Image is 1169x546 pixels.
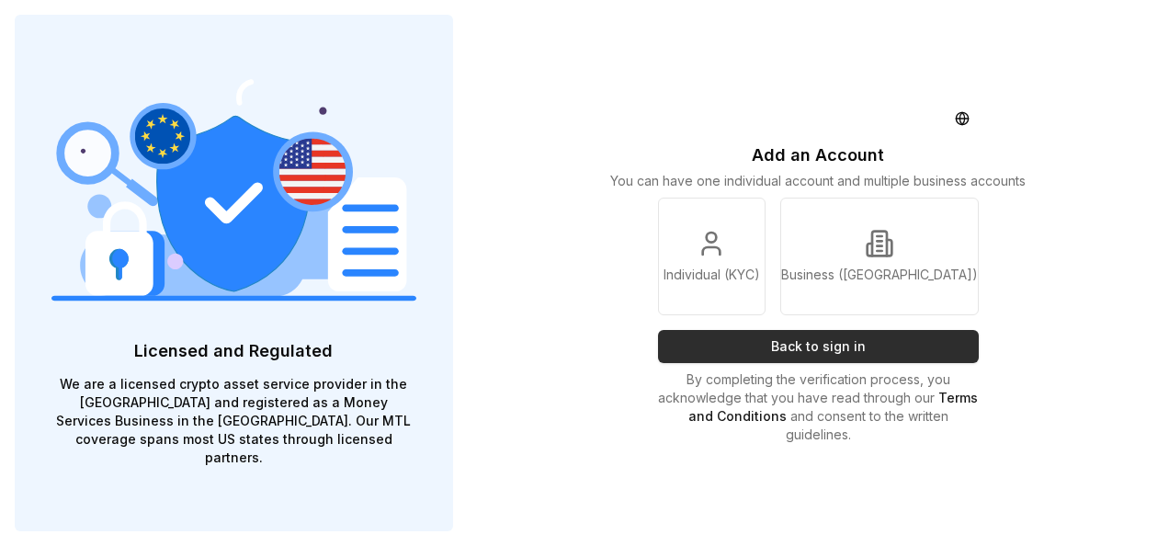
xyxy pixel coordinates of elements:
[780,198,979,315] a: Business ([GEOGRAPHIC_DATA])
[658,198,766,315] a: Individual (KYC)
[752,142,884,168] p: Add an Account
[664,266,760,284] p: Individual (KYC)
[51,375,416,467] p: We are a licensed crypto asset service provider in the [GEOGRAPHIC_DATA] and registered as a Mone...
[658,330,980,363] button: Back to sign in
[610,172,1026,190] p: You can have one individual account and multiple business accounts
[51,338,416,364] p: Licensed and Regulated
[658,370,980,444] p: By completing the verification process, you acknowledge that you have read through our and consen...
[781,266,978,284] p: Business ([GEOGRAPHIC_DATA])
